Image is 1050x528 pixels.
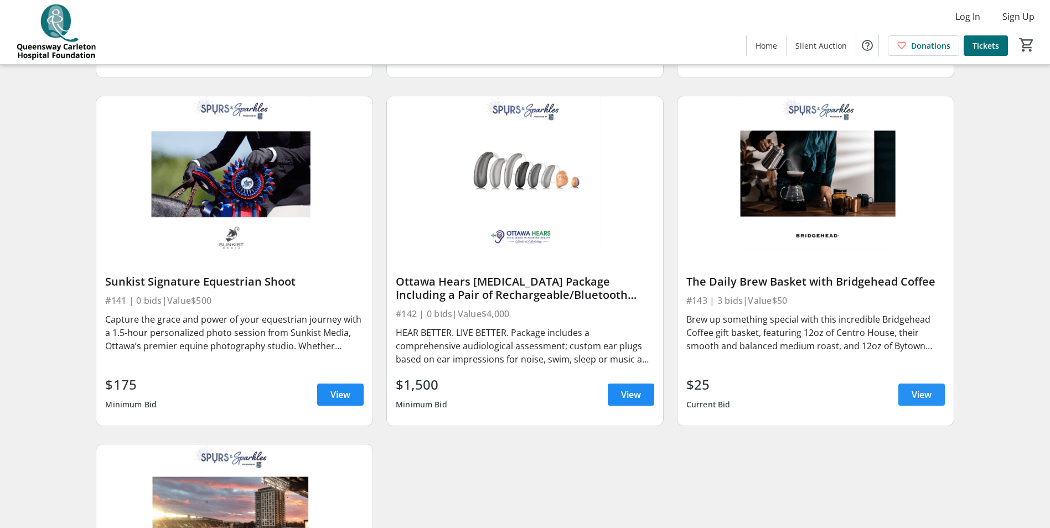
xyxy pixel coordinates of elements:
[96,96,373,252] img: Sunkist Signature Equestrian Shoot
[747,35,786,56] a: Home
[396,375,447,395] div: $1,500
[7,4,105,60] img: QCH Foundation's Logo
[686,375,731,395] div: $25
[396,395,447,415] div: Minimum Bid
[912,388,932,401] span: View
[686,275,945,288] div: The Daily Brew Basket with Bridgehead Coffee
[946,8,989,25] button: Log In
[1017,35,1037,55] button: Cart
[105,395,157,415] div: Minimum Bid
[973,40,999,51] span: Tickets
[787,35,856,56] a: Silent Auction
[1002,10,1035,23] span: Sign Up
[396,306,654,322] div: #142 | 0 bids | Value $4,000
[396,326,654,366] div: HEAR BETTER. LIVE BETTER. Package includes a comprehensive audiological assessment; custom ear pl...
[795,40,847,51] span: Silent Auction
[105,275,364,288] div: Sunkist Signature Equestrian Shoot
[608,384,654,406] a: View
[105,313,364,353] div: Capture the grace and power of your equestrian journey with a 1.5-hour personalized photo session...
[686,395,731,415] div: Current Bid
[396,275,654,302] div: Ottawa Hears [MEDICAL_DATA] Package Including a Pair of Rechargeable/Bluetooth Hearing Aids
[387,96,663,252] img: Ottawa Hears Audiology Package Including a Pair of Rechargeable/Bluetooth Hearing Aids
[856,34,878,56] button: Help
[756,40,777,51] span: Home
[330,388,350,401] span: View
[105,375,157,395] div: $175
[911,40,950,51] span: Donations
[994,8,1043,25] button: Sign Up
[964,35,1008,56] a: Tickets
[686,293,945,308] div: #143 | 3 bids | Value $50
[677,96,954,252] img: The Daily Brew Basket with Bridgehead Coffee
[898,384,945,406] a: View
[686,313,945,353] div: Brew up something special with this incredible Bridgehead Coffee gift basket, featuring 12oz of C...
[105,293,364,308] div: #141 | 0 bids | Value $500
[621,388,641,401] span: View
[317,384,364,406] a: View
[888,35,959,56] a: Donations
[955,10,980,23] span: Log In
